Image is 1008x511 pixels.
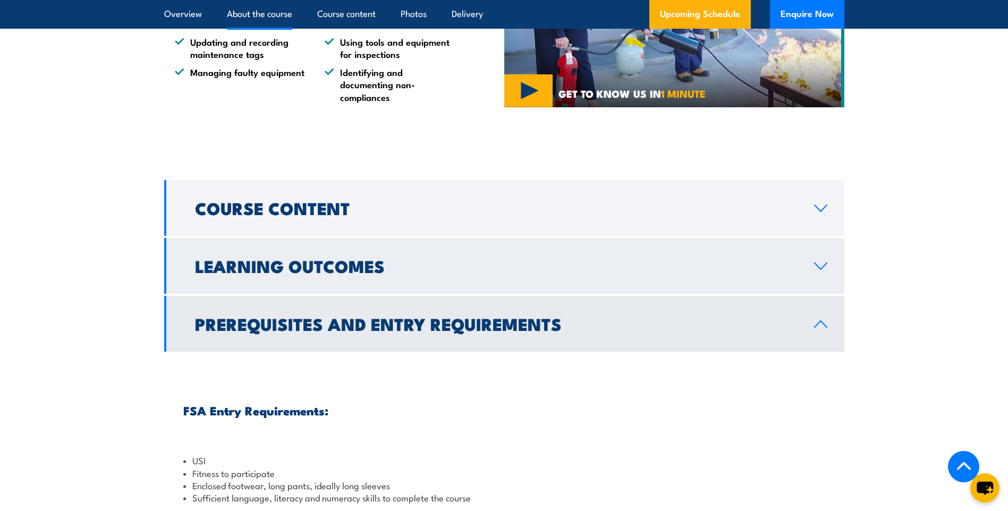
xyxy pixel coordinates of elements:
li: Managing faulty equipment [175,66,306,103]
a: Course Content [164,180,844,236]
a: Prerequisites and Entry Requirements [164,296,844,352]
strong: 1 MINUTE [661,86,706,101]
li: Fitness to participate [183,467,825,479]
li: Sufficient language, literacy and numeracy skills to complete the course [183,491,825,504]
h2: Course Content [195,200,797,215]
h3: FSA Entry Requirements: [183,404,825,416]
li: Using tools and equipment for inspections [325,36,455,61]
li: Enclosed footwear, long pants, ideally long sleeves [183,479,825,491]
li: Updating and recording maintenance tags [175,36,306,61]
li: Identifying and documenting non-compliances [325,66,455,103]
span: GET TO KNOW US IN [558,89,706,98]
h2: Prerequisites and Entry Requirements [195,316,797,331]
li: USI [183,454,825,466]
button: chat-button [970,473,999,503]
h2: Learning Outcomes [195,258,797,273]
a: Learning Outcomes [164,238,844,294]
